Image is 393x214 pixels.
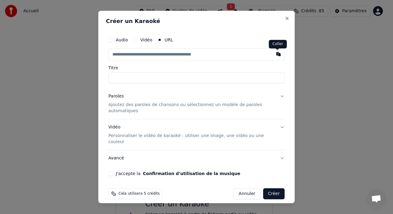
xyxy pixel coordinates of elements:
[233,188,260,199] button: Annuler
[108,150,285,166] button: Avancé
[106,18,287,24] h2: Créer un Karaoké
[165,38,173,42] label: URL
[116,38,128,42] label: Audio
[108,102,275,114] p: Ajoutez des paroles de chansons ou sélectionnez un modèle de paroles automatiques
[108,119,285,150] button: VidéoPersonnaliser le vidéo de karaoké : utiliser une image, une vidéo ou une couleur
[108,93,124,99] div: Paroles
[116,171,240,176] label: J'accepte la
[140,38,152,42] label: Vidéo
[119,191,160,196] span: Cela utilisera 5 crédits
[108,66,285,70] label: Titre
[108,88,285,119] button: ParolesAjoutez des paroles de chansons ou sélectionnez un modèle de paroles automatiques
[108,124,275,145] div: Vidéo
[263,188,285,199] button: Créer
[269,40,287,48] div: Coller
[108,133,275,145] p: Personnaliser le vidéo de karaoké : utiliser une image, une vidéo ou une couleur
[143,171,240,176] button: J'accepte la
